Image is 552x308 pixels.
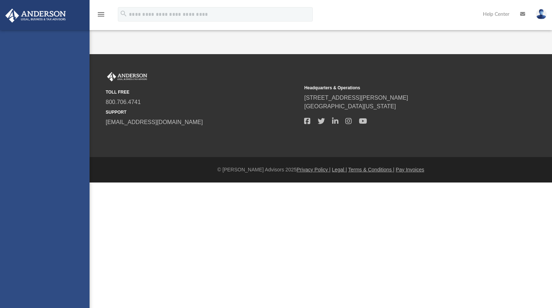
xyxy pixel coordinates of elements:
a: [STREET_ADDRESS][PERSON_NAME] [304,95,408,101]
a: Legal | [332,167,347,172]
a: 800.706.4741 [106,99,141,105]
img: User Pic [536,9,547,19]
small: SUPPORT [106,109,299,115]
i: search [120,10,128,18]
a: Pay Invoices [396,167,424,172]
div: © [PERSON_NAME] Advisors 2025 [90,166,552,174]
small: Headquarters & Operations [304,85,498,91]
a: menu [97,14,105,19]
img: Anderson Advisors Platinum Portal [106,72,149,81]
small: TOLL FREE [106,89,299,95]
a: [GEOGRAPHIC_DATA][US_STATE] [304,103,396,109]
a: [EMAIL_ADDRESS][DOMAIN_NAME] [106,119,203,125]
a: Terms & Conditions | [348,167,394,172]
img: Anderson Advisors Platinum Portal [3,9,68,23]
a: Privacy Policy | [297,167,331,172]
i: menu [97,10,105,19]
